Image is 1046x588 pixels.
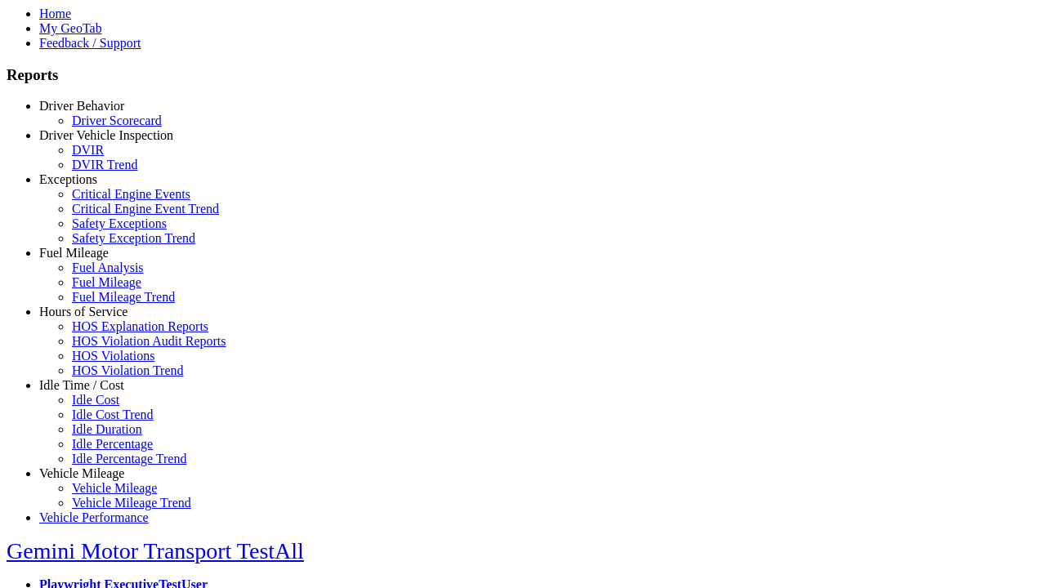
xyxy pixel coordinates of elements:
h3: Reports [7,66,1039,84]
a: Idle Cost [72,393,119,407]
a: My GeoTab [39,21,102,35]
a: Driver Behavior [39,99,124,113]
a: Hours of Service [39,305,127,318]
a: Safety Exception Trend [72,231,195,245]
a: HOS Violation Trend [72,363,184,377]
a: Idle Percentage [72,437,153,451]
a: Home [39,7,71,20]
a: Gemini Motor Transport TestAll [7,538,304,563]
a: Fuel Mileage [39,246,109,260]
a: Idle Time / Cost [39,378,124,392]
a: Idle Duration [72,422,142,436]
a: Safety Exceptions [72,216,167,230]
a: Idle Cost Trend [72,408,154,421]
a: Fuel Mileage [72,275,141,289]
a: HOS Violations [72,349,154,363]
a: Feedback / Support [39,36,141,50]
a: Vehicle Mileage Trend [72,496,191,510]
a: HOS Explanation Reports [72,319,208,333]
a: Fuel Mileage Trend [72,290,175,304]
a: Exceptions [39,172,97,186]
a: Critical Engine Event Trend [72,202,219,216]
a: HOS Violation Audit Reports [72,334,226,348]
a: Driver Vehicle Inspection [39,128,173,142]
a: Idle Percentage Trend [72,452,186,465]
a: Critical Engine Events [72,187,190,201]
a: Fuel Analysis [72,261,144,274]
a: Driver Scorecard [72,114,162,127]
a: DVIR [72,143,104,157]
a: Vehicle Mileage [39,466,124,480]
a: Vehicle Mileage [72,481,157,495]
a: DVIR Trend [72,158,137,171]
a: Vehicle Performance [39,510,149,524]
